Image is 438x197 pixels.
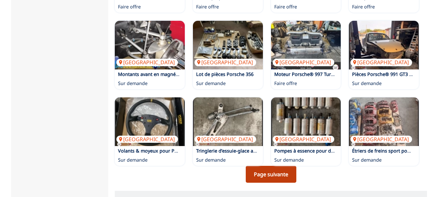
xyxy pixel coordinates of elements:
a: Pièces Porsche® 991 GT3 CUP Mk1 & Mk2 – Large stock disponible ![GEOGRAPHIC_DATA] [349,21,419,69]
img: Montants avant en magnésium pour Abarth SP [115,21,185,69]
p: [GEOGRAPHIC_DATA] [195,136,256,143]
a: Pompes à essence pour différents modèles Porsche® – Plusieurs références disponibles ![GEOGRAPHIC... [271,97,341,146]
img: Moteur Porsche® 997 Turbo Phase 1 – 90 000 km ! [271,21,341,69]
a: Montants avant en magnésium pour Abarth SP[GEOGRAPHIC_DATA] [115,21,185,69]
a: Lot de pièces Porsche 356[GEOGRAPHIC_DATA] [193,21,263,69]
img: Pompes à essence pour différents modèles Porsche® – Plusieurs références disponibles ! [271,97,341,146]
img: Étriers de freins sport pour Porsche® 996 / 997 / RSR disponibles ! [349,97,419,146]
p: Sur demande [196,157,226,163]
p: Sur demande [352,80,382,87]
p: Sur demande [118,80,148,87]
a: Lot de pièces Porsche 356 [196,71,254,77]
a: Tringlerie d’essuie-glace avant pour Porsche® – Plusieurs modèles disponibles ! [196,148,373,154]
p: Sur demande [274,157,304,163]
p: Sur demande [196,80,226,87]
img: Lot de pièces Porsche 356 [193,21,263,69]
p: Sur demande [352,157,382,163]
a: Montants avant en magnésium pour Abarth SP [118,71,221,77]
p: [GEOGRAPHIC_DATA] [350,59,412,66]
p: Sur demande [118,157,148,163]
a: Page suivante [246,166,296,183]
p: [GEOGRAPHIC_DATA] [116,136,178,143]
a: Moteur Porsche® 997 Turbo Phase 1 – 90 000 km ![GEOGRAPHIC_DATA] [271,21,341,69]
a: Étriers de freins sport pour Porsche® 996 / 997 / RSR disponibles ![GEOGRAPHIC_DATA] [349,97,419,146]
p: [GEOGRAPHIC_DATA] [273,59,334,66]
img: Tringlerie d’essuie-glace avant pour Porsche® – Plusieurs modèles disponibles ! [193,97,263,146]
a: Moteur Porsche® 997 Turbo Phase 1 – 90 000 km ! [274,71,385,77]
p: Faire offre [274,4,297,10]
p: [GEOGRAPHIC_DATA] [350,136,412,143]
a: Volants & moyeux pour Porsche® – Anciennes & récentes ![GEOGRAPHIC_DATA] [115,97,185,146]
img: Volants & moyeux pour Porsche® – Anciennes & récentes ! [115,97,185,146]
p: Faire offre [118,4,141,10]
p: Faire offre [352,4,375,10]
p: [GEOGRAPHIC_DATA] [116,59,178,66]
img: Pièces Porsche® 991 GT3 CUP Mk1 & Mk2 – Large stock disponible ! [349,21,419,69]
p: [GEOGRAPHIC_DATA] [273,136,334,143]
p: Faire offre [196,4,219,10]
p: [GEOGRAPHIC_DATA] [195,59,256,66]
a: Tringlerie d’essuie-glace avant pour Porsche® – Plusieurs modèles disponibles ![GEOGRAPHIC_DATA] [193,97,263,146]
p: Faire offre [274,80,297,87]
a: Volants & moyeux pour Porsche® – Anciennes & récentes ! [118,148,248,154]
